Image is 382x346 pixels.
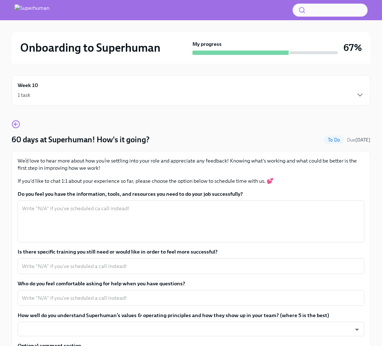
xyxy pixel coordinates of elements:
[18,280,364,287] label: Who do you feel comfortable asking for help when you have questions?
[18,81,38,89] h6: Week 10
[18,322,364,336] div: ​
[14,4,49,16] img: Superhuman
[12,134,150,145] h4: 60 days at Superhuman! How's it going?
[347,137,370,143] span: Due
[192,40,222,48] strong: My progress
[343,41,362,54] h3: 67%
[324,137,344,143] span: To Do
[20,40,160,55] h2: Onboarding to Superhuman
[355,137,370,143] strong: [DATE]
[18,312,364,319] label: How well do you understand Superhuman’s values & operating principles and how they show up in you...
[18,91,30,99] div: 1 task
[18,177,364,185] p: If you'd like to chat 1:1 about your experience so far, please choose the option below to schedul...
[18,157,364,172] p: We’d love to hear more about how you’re settling into your role and appreciate any feedback! Know...
[18,190,364,198] label: Do you feel you have the information, tools, and resources you need to do your job successfully?
[18,248,364,255] label: Is there specific training you still need or would like in order to feel more successful?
